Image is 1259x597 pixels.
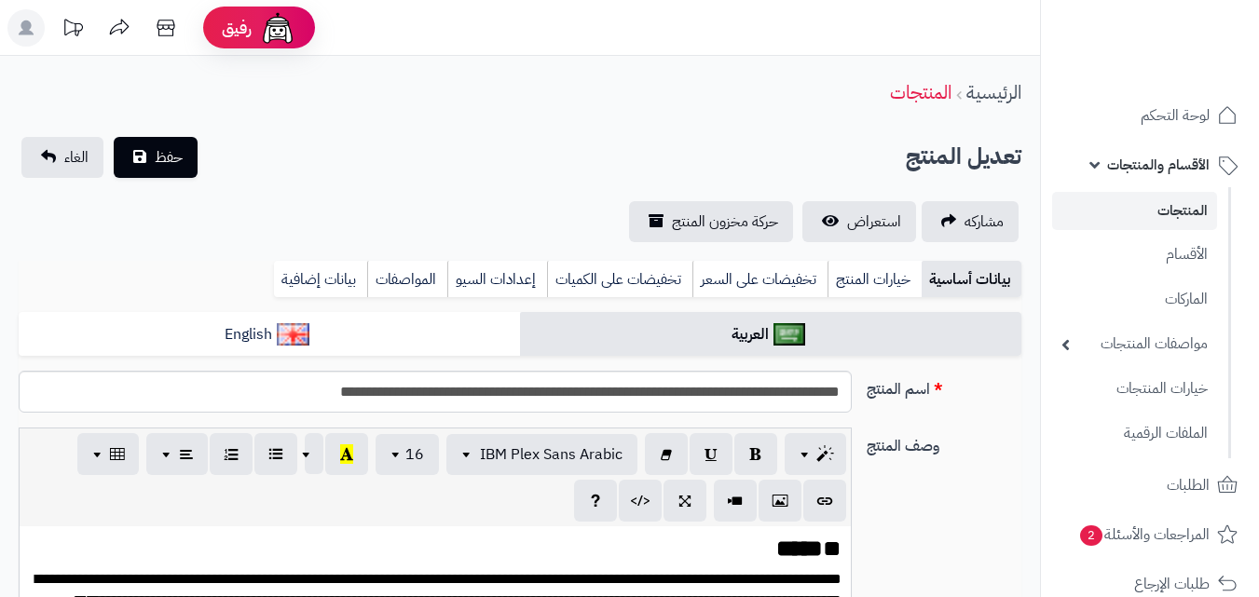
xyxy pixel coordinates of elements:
[1052,192,1217,230] a: المنتجات
[1052,512,1248,557] a: المراجعات والأسئلة2
[21,137,103,178] a: الغاء
[1134,571,1210,597] span: طلبات الإرجاع
[376,434,439,475] button: 16
[922,261,1021,298] a: بيانات أساسية
[114,137,198,178] button: حفظ
[1052,463,1248,508] a: الطلبات
[1078,522,1210,548] span: المراجعات والأسئلة
[1052,279,1217,319] a: الماركات
[847,210,901,233] span: استعراض
[906,138,1021,176] h2: تعديل المنتج
[259,9,296,47] img: ai-face.png
[966,78,1021,106] a: الرئيسية
[965,210,1004,233] span: مشاركه
[1052,93,1248,138] a: لوحة التحكم
[773,323,806,346] img: العربية
[890,78,951,106] a: المنتجات
[222,17,252,39] span: رفيق
[859,427,1029,457] label: وصف المنتج
[1107,152,1210,178] span: الأقسام والمنتجات
[859,371,1029,400] label: اسم المنتج
[1141,102,1210,129] span: لوحة التحكم
[672,210,778,233] span: حركة مخزون المنتج
[520,312,1021,358] a: العربية
[1132,50,1241,89] img: logo-2.png
[629,201,793,242] a: حركة مخزون المنتج
[1052,324,1217,364] a: مواصفات المنتجات
[405,443,424,466] span: 16
[1167,472,1210,498] span: الطلبات
[1052,414,1217,454] a: الملفات الرقمية
[274,261,367,298] a: بيانات إضافية
[480,443,623,466] span: IBM Plex Sans Arabic
[802,201,916,242] a: استعراض
[19,312,520,358] a: English
[446,434,637,475] button: IBM Plex Sans Arabic
[367,261,447,298] a: المواصفات
[155,146,183,169] span: حفظ
[1052,235,1217,275] a: الأقسام
[1052,369,1217,409] a: خيارات المنتجات
[547,261,692,298] a: تخفيضات على الكميات
[64,146,89,169] span: الغاء
[828,261,922,298] a: خيارات المنتج
[1080,525,1102,546] span: 2
[922,201,1019,242] a: مشاركه
[692,261,828,298] a: تخفيضات على السعر
[49,9,96,51] a: تحديثات المنصة
[447,261,547,298] a: إعدادات السيو
[277,323,309,346] img: English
